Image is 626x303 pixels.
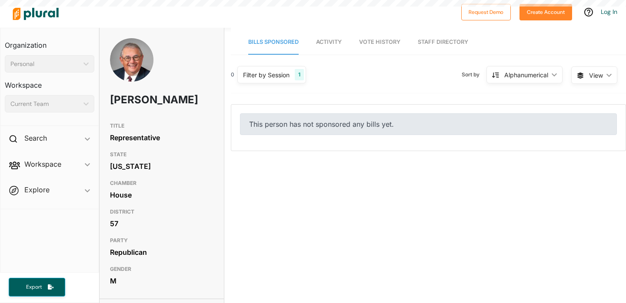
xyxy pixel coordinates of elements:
[248,39,299,45] span: Bills Sponsored
[110,87,172,113] h1: [PERSON_NAME]
[519,4,572,20] button: Create Account
[231,71,234,79] div: 0
[5,72,94,92] h3: Workspace
[110,264,213,274] h3: GENDER
[110,131,213,144] div: Representative
[240,113,617,135] div: This person has not sponsored any bills yet.
[418,30,468,55] a: Staff Directory
[248,30,299,55] a: Bills Sponsored
[110,246,213,259] div: Republican
[10,99,80,109] div: Current Team
[504,70,548,79] div: Alphanumerical
[5,33,94,52] h3: Organization
[9,278,65,296] button: Export
[461,7,511,16] a: Request Demo
[316,30,342,55] a: Activity
[110,38,153,99] img: Headshot of Jamie Callender
[359,30,400,55] a: Vote History
[110,235,213,246] h3: PARTY
[110,217,213,230] div: 57
[601,8,617,16] a: Log In
[243,70,290,79] div: Filter by Session
[589,71,603,80] span: View
[110,188,213,201] div: House
[295,69,304,80] div: 1
[10,59,80,69] div: Personal
[519,7,572,16] a: Create Account
[24,133,47,143] h2: Search
[462,71,486,79] span: Sort by
[20,283,48,291] span: Export
[110,121,213,131] h3: TITLE
[359,39,400,45] span: Vote History
[461,4,511,20] button: Request Demo
[110,178,213,188] h3: CHAMBER
[110,160,213,173] div: [US_STATE]
[110,149,213,160] h3: STATE
[110,274,213,287] div: M
[110,207,213,217] h3: DISTRICT
[316,39,342,45] span: Activity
